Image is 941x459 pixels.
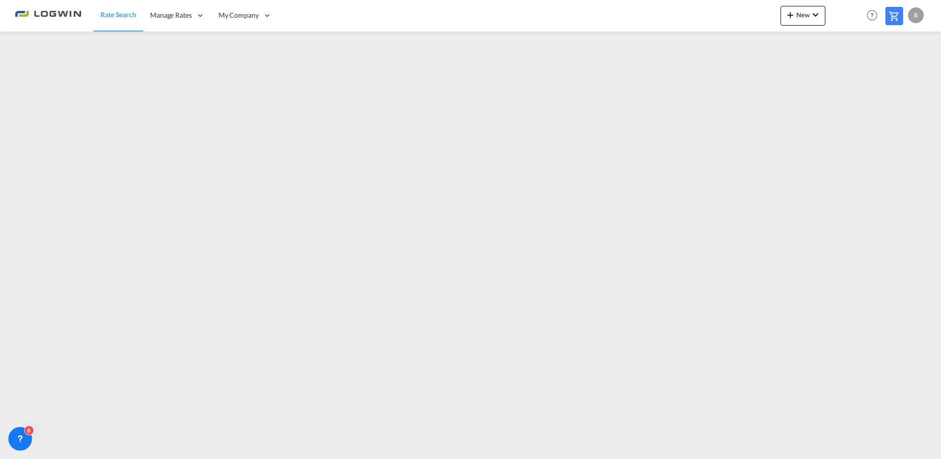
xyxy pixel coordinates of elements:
[219,10,259,20] span: My Company
[864,7,880,24] span: Help
[150,10,192,20] span: Manage Rates
[15,4,81,27] img: 2761ae10d95411efa20a1f5e0282d2d7.png
[810,9,821,21] md-icon: icon-chevron-down
[908,7,924,23] div: R
[864,7,885,25] div: Help
[784,11,821,19] span: New
[100,10,136,19] span: Rate Search
[781,6,825,26] button: icon-plus 400-fgNewicon-chevron-down
[784,9,796,21] md-icon: icon-plus 400-fg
